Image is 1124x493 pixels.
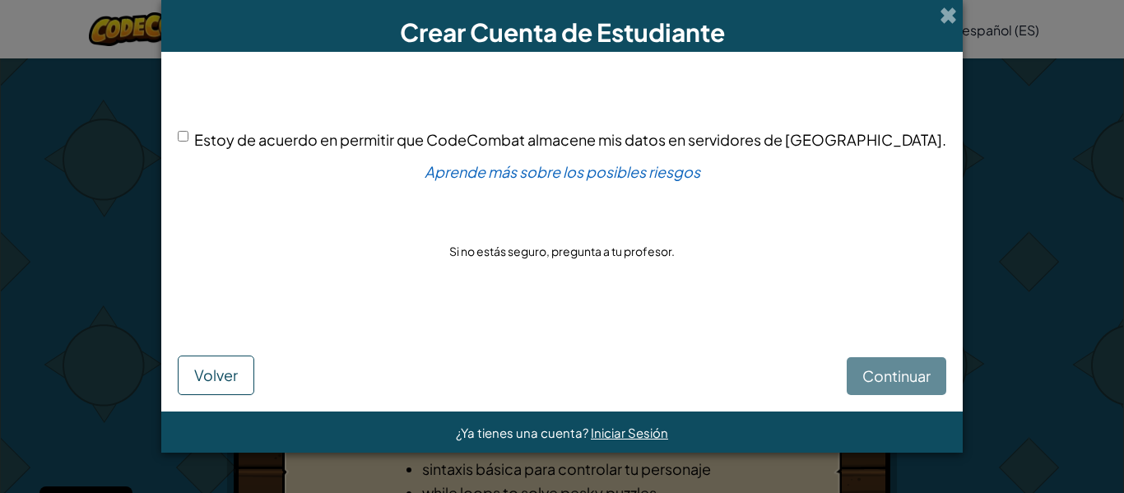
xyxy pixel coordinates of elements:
p: Si no estás seguro, pregunta a tu profesor. [449,243,675,259]
input: Estoy de acuerdo en permitir que CodeCombat almacene mis datos en servidores de [GEOGRAPHIC_DATA]. [178,131,188,142]
span: Volver [194,365,238,384]
a: Iniciar Sesión [591,425,668,440]
button: Volver [178,356,254,395]
span: ¿Ya tienes una cuenta? [456,425,591,440]
span: Estoy de acuerdo en permitir que CodeCombat almacene mis datos en servidores de [GEOGRAPHIC_DATA]. [194,130,946,149]
span: Crear Cuenta de Estudiante [400,16,725,48]
a: Aprende más sobre los posibles riesgos [425,162,700,181]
